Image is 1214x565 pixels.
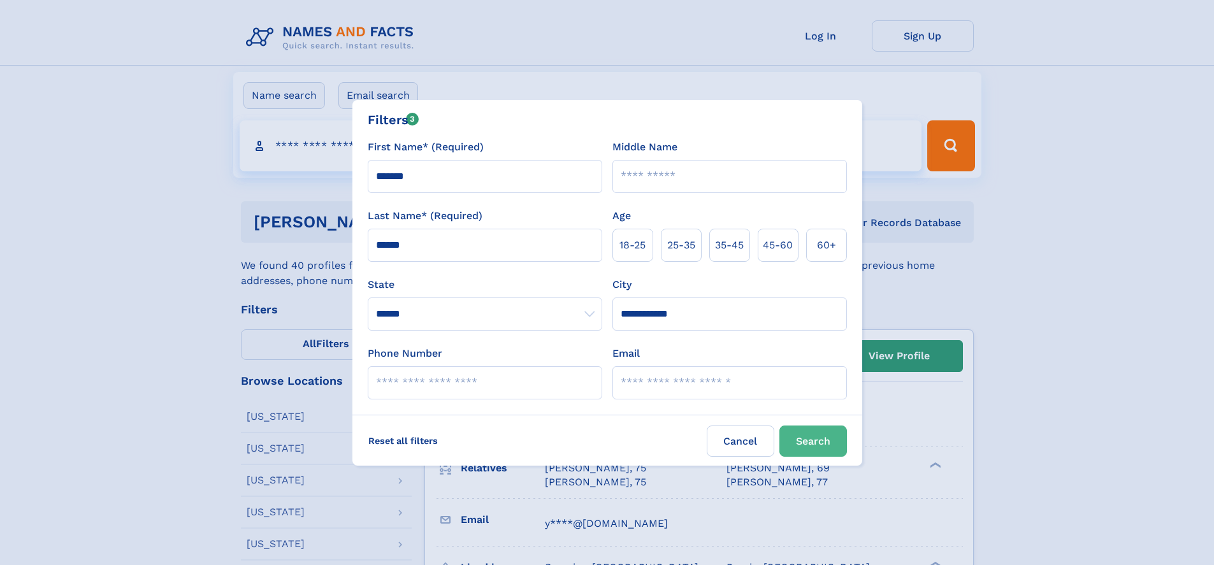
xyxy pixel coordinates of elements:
[360,426,446,456] label: Reset all filters
[612,208,631,224] label: Age
[667,238,695,253] span: 25‑35
[779,426,847,457] button: Search
[368,277,602,292] label: State
[612,139,677,155] label: Middle Name
[368,346,442,361] label: Phone Number
[368,208,482,224] label: Last Name* (Required)
[619,238,646,253] span: 18‑25
[707,426,774,457] label: Cancel
[817,238,836,253] span: 60+
[368,139,484,155] label: First Name* (Required)
[612,277,632,292] label: City
[612,346,640,361] label: Email
[368,110,419,129] div: Filters
[715,238,744,253] span: 35‑45
[763,238,793,253] span: 45‑60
